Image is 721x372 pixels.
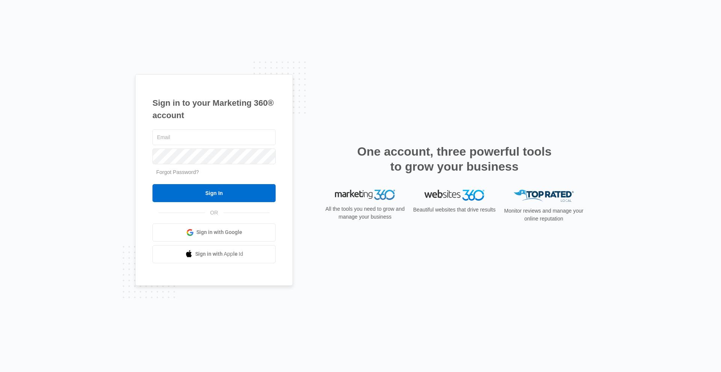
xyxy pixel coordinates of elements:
[152,129,276,145] input: Email
[514,190,574,202] img: Top Rated Local
[412,206,496,214] p: Beautiful websites that drive results
[195,250,243,258] span: Sign in with Apple Id
[323,205,407,221] p: All the tools you need to grow and manage your business
[152,223,276,241] a: Sign in with Google
[156,169,199,175] a: Forgot Password?
[152,245,276,263] a: Sign in with Apple Id
[502,207,586,223] p: Monitor reviews and manage your online reputation
[424,190,484,201] img: Websites 360
[335,190,395,200] img: Marketing 360
[355,144,554,174] h2: One account, three powerful tools to grow your business
[196,228,242,236] span: Sign in with Google
[152,184,276,202] input: Sign In
[205,209,223,217] span: OR
[152,97,276,121] h1: Sign in to your Marketing 360® account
